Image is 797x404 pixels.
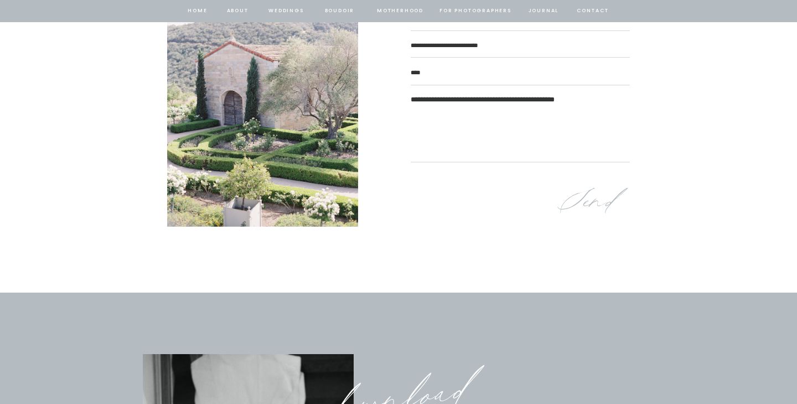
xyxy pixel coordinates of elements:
a: home [187,6,208,16]
a: contact [575,6,610,16]
a: Weddings [267,6,305,16]
a: journal [526,6,561,16]
a: Motherhood [377,6,423,16]
a: BOUDOIR [324,6,355,16]
a: for photographers [439,6,511,16]
a: Send [557,182,628,222]
a: about [226,6,249,16]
